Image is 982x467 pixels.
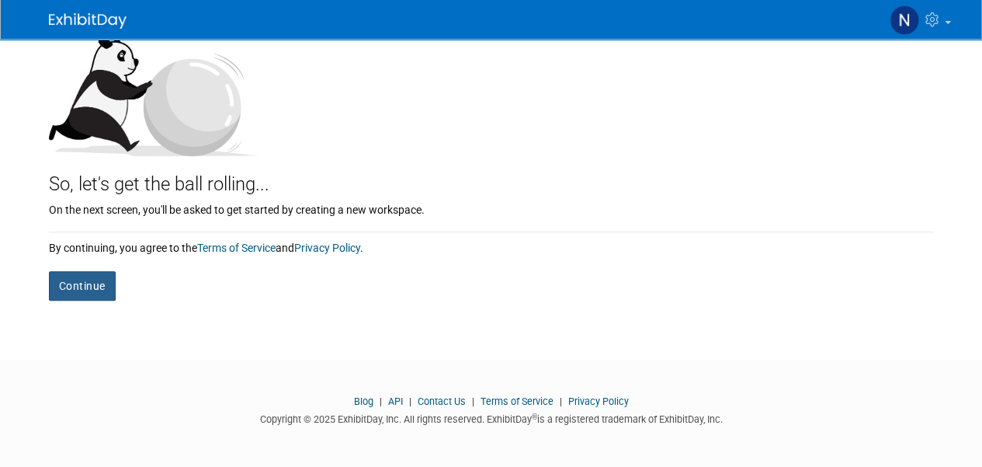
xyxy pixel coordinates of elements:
[49,232,934,256] div: By continuing, you agree to the and .
[532,413,537,421] sup: ®
[388,396,403,407] a: API
[49,13,127,29] img: ExhibitDay
[568,396,629,407] a: Privacy Policy
[354,396,373,407] a: Blog
[376,396,386,407] span: |
[197,242,276,254] a: Terms of Service
[49,271,116,301] button: Continue
[49,156,934,198] div: So, let's get the ball rolling...
[556,396,566,407] span: |
[890,5,919,35] img: Nelsy Garcia
[49,198,934,218] div: On the next screen, you'll be asked to get started by creating a new workspace.
[405,396,415,407] span: |
[468,396,478,407] span: |
[294,242,360,254] a: Privacy Policy
[49,23,259,156] img: Let's get the ball rolling
[418,396,466,407] a: Contact Us
[481,396,553,407] a: Terms of Service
